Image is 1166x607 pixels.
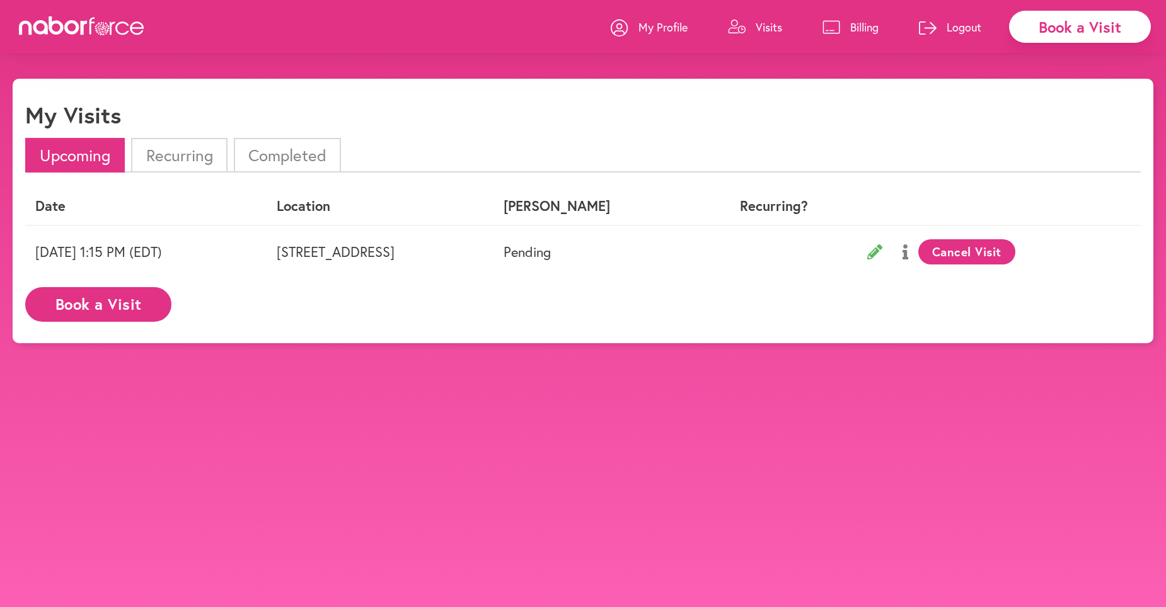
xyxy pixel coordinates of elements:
[494,188,701,225] th: [PERSON_NAME]
[728,8,782,46] a: Visits
[919,8,981,46] a: Logout
[25,138,125,173] li: Upcoming
[267,225,494,278] td: [STREET_ADDRESS]
[25,188,267,225] th: Date
[25,287,171,322] button: Book a Visit
[947,20,981,35] p: Logout
[850,20,879,35] p: Billing
[823,8,879,46] a: Billing
[611,8,688,46] a: My Profile
[25,101,121,128] h1: My Visits
[25,225,267,278] td: [DATE] 1:15 PM (EDT)
[494,225,701,278] td: Pending
[918,239,1016,264] button: Cancel Visit
[756,20,782,35] p: Visits
[638,20,688,35] p: My Profile
[267,188,494,225] th: Location
[131,138,227,173] li: Recurring
[234,138,341,173] li: Completed
[1009,11,1151,43] div: Book a Visit
[701,188,846,225] th: Recurring?
[25,297,171,309] a: Book a Visit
